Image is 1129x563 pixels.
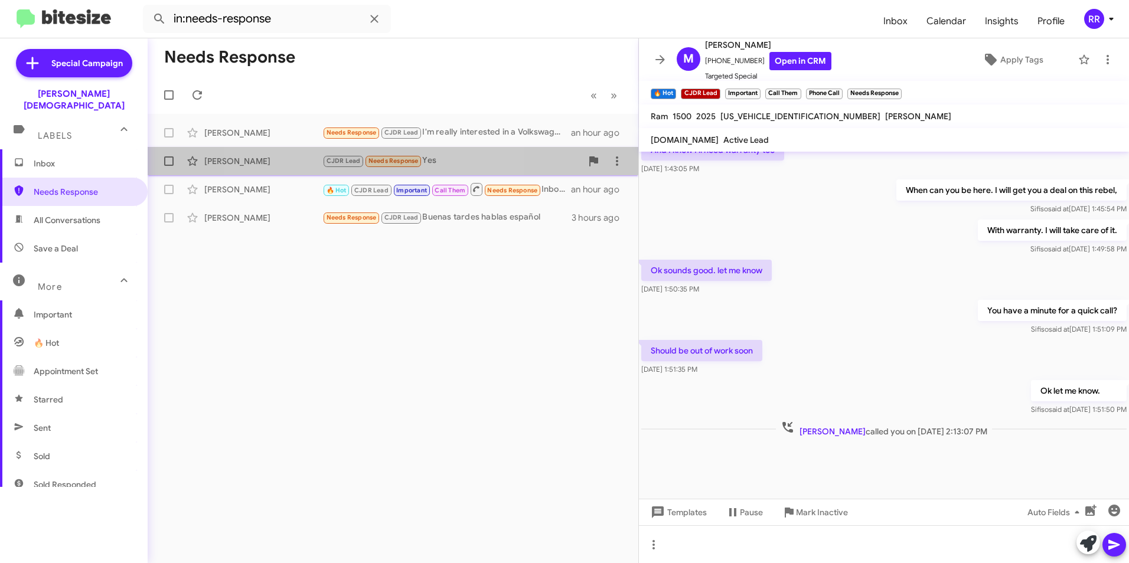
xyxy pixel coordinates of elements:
[885,111,951,122] span: [PERSON_NAME]
[16,49,132,77] a: Special Campaign
[487,186,537,194] span: Needs Response
[720,111,880,122] span: [US_VEHICLE_IDENTIFICATION_NUMBER]
[896,179,1127,201] p: When can you be here. I will get you a deal on this rebel,
[34,479,96,490] span: Sold Responded
[164,48,295,67] h1: Needs Response
[571,184,629,195] div: an hour ago
[648,502,707,523] span: Templates
[322,154,582,168] div: Yes
[34,394,63,405] span: Starred
[725,89,761,99] small: Important
[765,89,801,99] small: Call Them
[800,426,866,437] span: [PERSON_NAME]
[204,155,322,167] div: [PERSON_NAME]
[322,182,571,197] div: Inbound Call
[1031,380,1127,401] p: Ok let me know.
[723,135,769,145] span: Active Lead
[641,260,772,281] p: Ok sounds good. let me know
[327,214,377,221] span: Needs Response
[978,220,1127,241] p: With warranty. I will take care of it.
[639,502,716,523] button: Templates
[1048,204,1069,213] span: said at
[34,158,134,169] span: Inbox
[1084,9,1104,29] div: RR
[583,83,604,107] button: Previous
[204,127,322,139] div: [PERSON_NAME]
[1049,325,1069,333] span: said at
[975,4,1028,38] a: Insights
[641,340,762,361] p: Should be out of work soon
[978,300,1127,321] p: You have a minute for a quick call?
[38,281,62,292] span: More
[396,186,427,194] span: Important
[204,184,322,195] div: [PERSON_NAME]
[354,186,389,194] span: CJDR Lead
[1048,244,1069,253] span: said at
[673,111,691,122] span: 1500
[327,186,347,194] span: 🔥 Hot
[384,214,419,221] span: CJDR Lead
[34,309,134,320] span: Important
[1030,244,1127,253] span: Sifiso [DATE] 1:49:58 PM
[1031,325,1127,333] span: Sifiso [DATE] 1:51:09 PM
[590,88,597,103] span: «
[611,88,617,103] span: »
[772,502,857,523] button: Mark Inactive
[34,365,98,377] span: Appointment Set
[1028,4,1074,38] a: Profile
[1027,502,1084,523] span: Auto Fields
[796,502,848,523] span: Mark Inactive
[34,450,50,462] span: Sold
[34,422,51,434] span: Sent
[683,50,694,68] span: M
[384,129,419,136] span: CJDR Lead
[435,186,465,194] span: Call Them
[641,164,699,173] span: [DATE] 1:43:05 PM
[776,420,992,437] span: called you on [DATE] 2:13:07 PM
[1000,49,1043,70] span: Apply Tags
[322,126,571,139] div: I'm really interested in a Volkswagen Atlas, would a [GEOGRAPHIC_DATA] be the SUV to change my mind?
[34,243,78,254] span: Save a Deal
[651,89,676,99] small: 🔥 Hot
[651,135,719,145] span: [DOMAIN_NAME]
[917,4,975,38] a: Calendar
[641,284,699,293] span: [DATE] 1:50:35 PM
[603,83,624,107] button: Next
[705,52,831,70] span: [PHONE_NUMBER]
[716,502,772,523] button: Pause
[705,70,831,82] span: Targeted Special
[806,89,843,99] small: Phone Call
[705,38,831,52] span: [PERSON_NAME]
[740,502,763,523] span: Pause
[34,214,100,226] span: All Conversations
[204,212,322,224] div: [PERSON_NAME]
[1031,405,1127,414] span: Sifiso [DATE] 1:51:50 PM
[327,129,377,136] span: Needs Response
[322,211,572,224] div: Buenas tardes hablas español
[571,127,629,139] div: an hour ago
[1030,204,1127,213] span: Sifiso [DATE] 1:45:54 PM
[641,365,697,374] span: [DATE] 1:51:35 PM
[1074,9,1116,29] button: RR
[769,52,831,70] a: Open in CRM
[34,186,134,198] span: Needs Response
[681,89,720,99] small: CJDR Lead
[327,157,361,165] span: CJDR Lead
[651,111,668,122] span: Ram
[38,130,72,141] span: Labels
[952,49,1072,70] button: Apply Tags
[584,83,624,107] nav: Page navigation example
[143,5,391,33] input: Search
[847,89,902,99] small: Needs Response
[51,57,123,69] span: Special Campaign
[572,212,629,224] div: 3 hours ago
[696,111,716,122] span: 2025
[1018,502,1094,523] button: Auto Fields
[874,4,917,38] a: Inbox
[34,337,59,349] span: 🔥 Hot
[1049,405,1069,414] span: said at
